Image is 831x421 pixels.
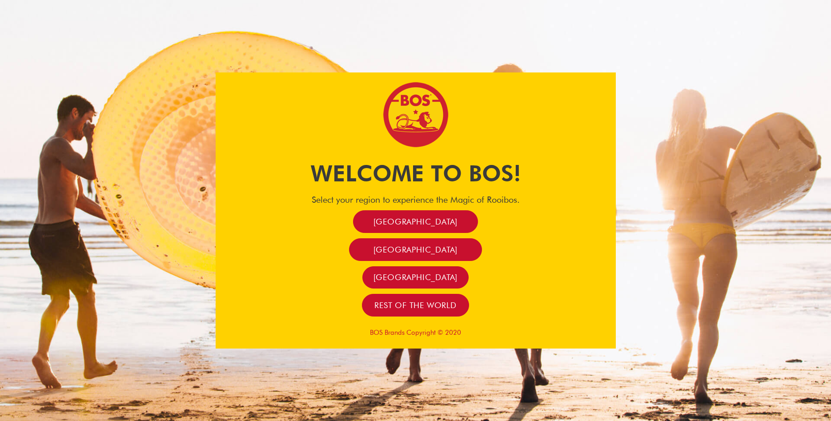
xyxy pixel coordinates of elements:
[349,238,482,261] a: [GEOGRAPHIC_DATA]
[216,329,616,337] p: BOS Brands Copyright © 2020
[373,272,458,282] span: [GEOGRAPHIC_DATA]
[373,217,458,227] span: [GEOGRAPHIC_DATA]
[216,194,616,205] h4: Select your region to experience the Magic of Rooibos.
[353,210,478,233] a: [GEOGRAPHIC_DATA]
[373,245,458,255] span: [GEOGRAPHIC_DATA]
[362,266,468,289] a: [GEOGRAPHIC_DATA]
[362,294,469,317] a: Rest of the world
[374,300,457,310] span: Rest of the world
[216,158,616,189] h1: Welcome to BOS!
[382,81,449,148] img: Bos Brands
